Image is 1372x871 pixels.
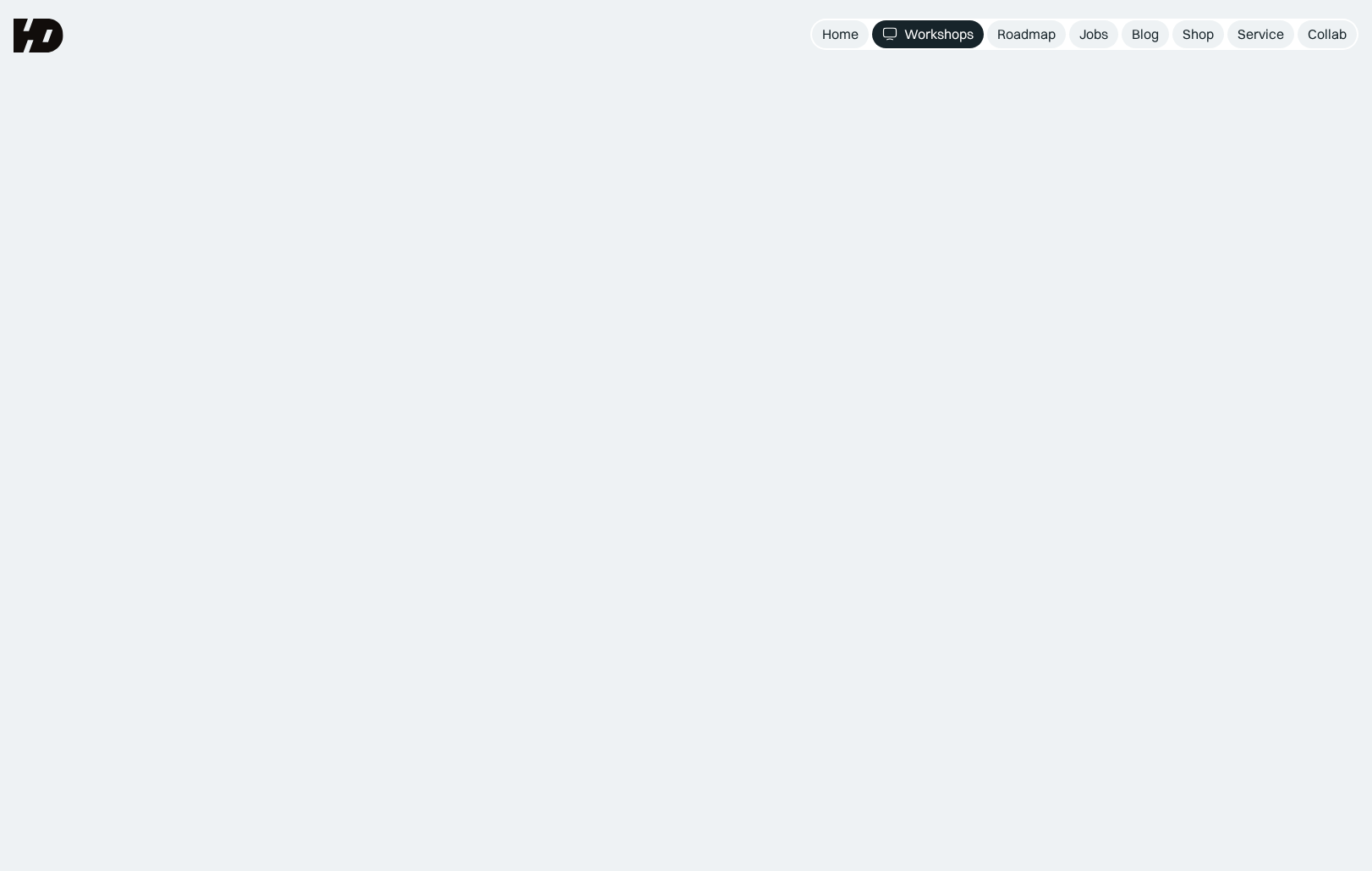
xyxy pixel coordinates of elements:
[1238,25,1284,43] div: Service
[997,25,1056,43] div: Roadmap
[1132,25,1159,43] div: Blog
[872,20,984,48] a: Workshops
[1298,20,1357,48] a: Collab
[812,20,869,48] a: Home
[1183,25,1214,43] div: Shop
[822,25,859,43] div: Home
[987,20,1066,48] a: Roadmap
[1079,25,1108,43] div: Jobs
[1172,20,1224,48] a: Shop
[904,25,974,43] div: Workshops
[1122,20,1169,48] a: Blog
[1227,20,1294,48] a: Service
[1069,20,1118,48] a: Jobs
[1308,25,1347,43] div: Collab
